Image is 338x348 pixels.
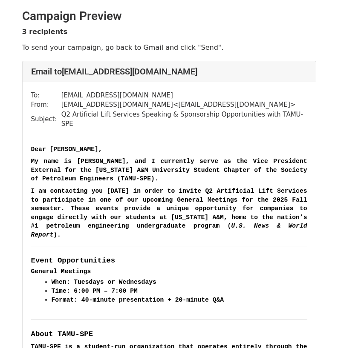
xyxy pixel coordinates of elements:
span: ). [53,231,61,238]
h2: Campaign Preview [22,9,316,23]
span: When: Tuesdays or Wednesdays [52,279,156,285]
span: Dear [PERSON_NAME], [31,146,102,153]
td: Subject: [31,110,61,129]
td: Q2 Artificial Lift Services Speaking & Sponsorship Opportunities with TAMU-SPE [61,110,307,129]
span: Time: 6:00 PM – 7:00 PM [52,288,138,294]
span: About TAMU-SPE [31,330,93,338]
span: U.S. News & World Report [31,222,311,238]
span: I am contacting you [DATE] in order to invite Q2 Artificial Lift Services to participate in one o... [31,188,311,229]
h4: Email to [EMAIL_ADDRESS][DOMAIN_NAME] [31,66,307,77]
td: To: [31,91,61,100]
strong: 3 recipients [22,28,68,36]
td: From: [31,100,61,110]
p: To send your campaign, go back to Gmail and click "Send". [22,43,316,52]
td: [EMAIL_ADDRESS][DOMAIN_NAME] < [EMAIL_ADDRESS][DOMAIN_NAME] > [61,100,307,110]
td: [EMAIL_ADDRESS][DOMAIN_NAME] [61,91,307,100]
span: My name is [PERSON_NAME], and I currently serve as the Vice President External for the [US_STATE]... [31,158,311,182]
span: General Meetings [31,268,91,275]
span: Format: 40-minute presentation + 20-minute Q&A [52,297,224,303]
span: Event Opportunities [31,257,116,265]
